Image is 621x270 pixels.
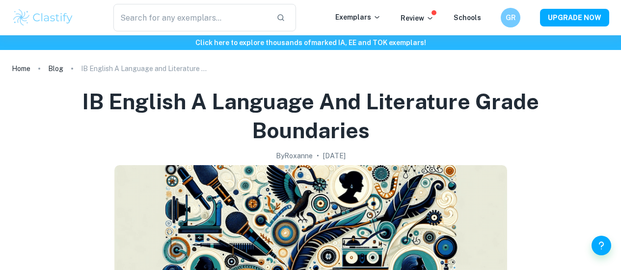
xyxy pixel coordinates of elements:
[540,9,609,26] button: UPGRADE NOW
[335,12,381,23] p: Exemplars
[276,150,313,161] h2: By Roxanne
[592,236,611,255] button: Help and Feedback
[12,62,30,75] a: Home
[48,62,63,75] a: Blog
[501,8,520,27] button: GR
[2,37,619,48] h6: Click here to explore thousands of marked IA, EE and TOK exemplars !
[113,4,269,31] input: Search for any exemplars...
[505,12,516,23] h6: GR
[12,8,74,27] img: Clastify logo
[454,14,481,22] a: Schools
[81,63,209,74] p: IB English A Language and Literature Grade Boundaries
[323,150,346,161] h2: [DATE]
[317,150,319,161] p: •
[24,87,597,145] h1: IB English A Language and Literature Grade Boundaries
[401,13,434,24] p: Review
